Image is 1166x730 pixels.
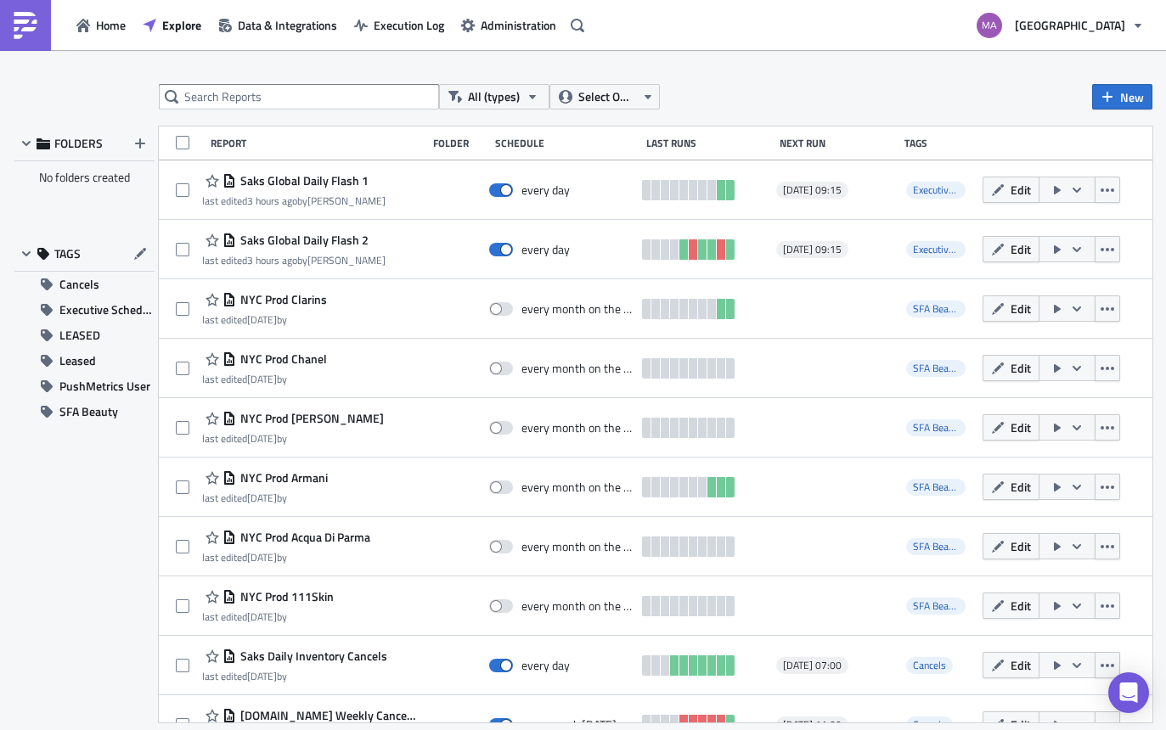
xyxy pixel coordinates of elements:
div: every month on the 6th [521,480,634,495]
span: SFA Beauty [913,479,962,495]
span: NYC Prod 111Skin [236,589,334,604]
div: Schedule [495,137,638,149]
button: LEASED [14,323,155,348]
button: Edit [983,533,1039,559]
button: PushMetrics User [14,373,155,399]
span: [DATE] 07:00 [783,659,842,672]
button: Home [68,12,134,38]
span: Edit [1011,359,1031,377]
span: SFA Beauty [913,360,962,376]
span: Edit [1011,181,1031,199]
img: Avatar [975,11,1004,40]
span: SFA Beauty [906,598,966,615]
div: every day [521,242,570,257]
span: PushMetrics User [59,373,150,399]
button: Select Owner [549,84,660,109]
span: Executive Schedule [906,182,966,199]
span: Saks.com Weekly Cancels Summary [236,708,418,723]
button: Administration [453,12,565,38]
span: Cancels [59,272,99,297]
time: 2025-09-23T13:58:10Z [247,549,277,565]
button: [GEOGRAPHIC_DATA] [966,7,1153,44]
span: SFA Beauty [906,419,966,436]
span: NYC Prod Clarins [236,292,327,307]
time: 2025-09-23T13:58:31Z [247,609,277,625]
div: No folders created [14,161,155,194]
div: last edited by [202,373,327,385]
div: last edited by [202,491,328,504]
span: Edit [1011,656,1031,674]
button: Edit [983,474,1039,500]
span: Edit [1011,300,1031,317]
div: every month on the 6th [521,361,634,376]
button: Edit [983,236,1039,262]
span: Administration [481,16,556,34]
div: every day [521,182,570,198]
div: Last Runs [646,137,771,149]
span: Leased [59,348,96,373]
span: NYC Prod Chanel [236,351,327,367]
span: NYC Prod Augustinus Bader [236,411,384,426]
time: 2025-09-23T14:47:18Z [247,490,277,506]
span: SFA Beauty [59,399,118,424]
div: every month on the 6th [521,539,634,554]
span: Saks Global Daily Flash 2 [236,233,369,248]
button: New [1092,84,1152,109]
div: every month on the 6th [521,420,634,435]
a: Explore [134,12,210,38]
div: last edited by [202,551,370,564]
button: Edit [983,414,1039,441]
button: Edit [983,295,1039,322]
span: Cancels [913,657,946,673]
span: SFA Beauty [906,360,966,377]
div: last edited by [202,313,327,326]
span: Executive Schedule [906,241,966,258]
span: SFA Beauty [913,300,962,317]
span: NYC Prod Armani [236,470,328,486]
time: 2025-09-23T13:57:27Z [247,430,277,446]
span: SFA Beauty [913,419,962,435]
span: Edit [1011,240,1031,258]
span: Cancels [906,657,953,674]
div: Tags [904,137,976,149]
button: Edit [983,592,1039,619]
span: Select Owner [578,87,635,106]
div: Next Run [780,137,896,149]
span: Data & Integrations [238,16,337,34]
span: SFA Beauty [906,538,966,555]
span: Edit [1011,478,1031,496]
span: [DATE] 09:15 [783,243,842,256]
span: LEASED [59,323,100,348]
span: Executive Schedule [913,241,994,257]
span: Edit [1011,537,1031,555]
time: 2025-09-23T16:12:07Z [247,312,277,328]
span: SFA Beauty [913,598,962,614]
div: every month on the 6th [521,598,634,614]
span: Home [96,16,126,34]
div: last edited by [PERSON_NAME] [202,194,386,207]
div: every month on the 6th [521,301,634,317]
span: FOLDERS [54,136,103,151]
div: every day [521,658,570,673]
time: 2025-09-25T13:54:05Z [247,252,297,268]
button: Execution Log [346,12,453,38]
span: NYC Prod Acqua Di Parma [236,530,370,545]
span: Edit [1011,418,1031,436]
span: [GEOGRAPHIC_DATA] [1015,16,1125,34]
span: SFA Beauty [906,300,966,317]
button: Data & Integrations [210,12,346,38]
span: Executive Schedule [913,182,994,198]
span: Saks Global Daily Flash 1 [236,173,369,188]
div: last edited by [202,432,384,445]
div: last edited by [PERSON_NAME] [202,254,386,267]
span: [DATE] 09:15 [783,183,842,197]
time: 2025-09-25T13:54:20Z [247,193,297,209]
button: Edit [983,652,1039,678]
span: All (types) [468,87,520,106]
button: Cancels [14,272,155,297]
span: Executive Schedule [59,297,155,323]
button: Edit [983,177,1039,203]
